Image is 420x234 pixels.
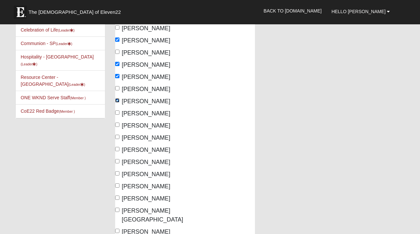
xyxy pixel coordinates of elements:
small: (Leader ) [58,28,75,32]
span: The [DEMOGRAPHIC_DATA] of Eleven22 [29,9,121,15]
span: [PERSON_NAME] [122,37,170,44]
a: Back to [DOMAIN_NAME] [259,3,326,19]
input: [PERSON_NAME] [115,74,119,78]
a: The [DEMOGRAPHIC_DATA] of Eleven22 [10,2,142,19]
a: Resource Center - [GEOGRAPHIC_DATA](Leader) [21,75,85,87]
a: Communion - SP(Leader) [21,41,72,46]
span: Hello [PERSON_NAME] [331,9,386,14]
input: [PERSON_NAME] [115,37,119,42]
span: [PERSON_NAME] [122,74,170,80]
span: [PERSON_NAME] [122,183,170,190]
small: (Member ) [70,96,86,100]
span: [PERSON_NAME] [122,49,170,56]
span: [PERSON_NAME] [122,147,170,153]
input: [PERSON_NAME] [115,135,119,139]
img: Eleven22 logo [14,6,27,19]
input: [PERSON_NAME] [115,86,119,90]
input: [PERSON_NAME] [115,25,119,30]
small: (Leader ) [69,82,85,86]
a: Hello [PERSON_NAME] [326,3,395,20]
input: [PERSON_NAME] [115,50,119,54]
input: [PERSON_NAME] [115,123,119,127]
small: (Member ) [59,109,75,113]
a: ONE WKND Serve Staff(Member ) [21,95,86,100]
span: [PERSON_NAME] [122,86,170,92]
input: [PERSON_NAME][GEOGRAPHIC_DATA] [115,208,119,212]
span: [PERSON_NAME] [122,134,170,141]
span: [PERSON_NAME] [122,98,170,105]
input: [PERSON_NAME] [115,62,119,66]
input: [PERSON_NAME] [115,98,119,103]
input: [PERSON_NAME] [115,110,119,115]
small: (Leader ) [21,62,37,66]
input: [PERSON_NAME] [115,147,119,151]
span: [PERSON_NAME] [122,122,170,129]
span: [PERSON_NAME][GEOGRAPHIC_DATA] [122,207,183,223]
span: [PERSON_NAME] [122,61,170,68]
span: [PERSON_NAME] [122,195,170,202]
a: Hospitality - [GEOGRAPHIC_DATA](Leader) [21,54,94,66]
input: [PERSON_NAME] [115,196,119,200]
input: [PERSON_NAME] [115,159,119,163]
span: [PERSON_NAME] [122,110,170,117]
input: [PERSON_NAME] [115,183,119,188]
small: (Leader ) [56,42,73,46]
span: [PERSON_NAME] [122,171,170,177]
span: [PERSON_NAME] [122,159,170,165]
a: CoE22 Red Badge(Member ) [21,108,75,114]
input: [PERSON_NAME] [115,171,119,175]
span: [PERSON_NAME] [122,25,170,32]
a: Celebration of Life(Leader) [21,27,74,33]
